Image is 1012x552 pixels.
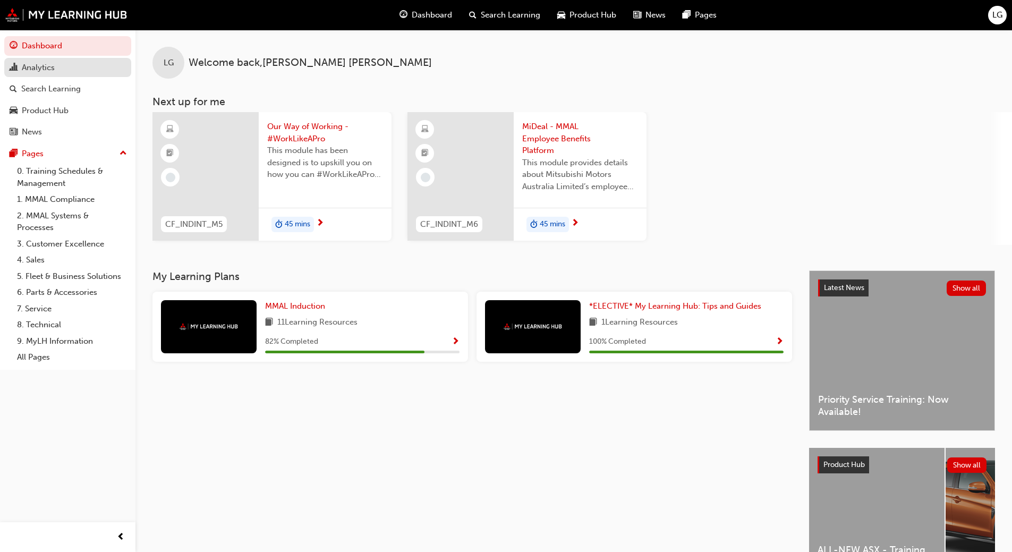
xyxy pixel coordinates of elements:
[275,218,283,232] span: duration-icon
[165,218,223,231] span: CF_INDINT_M5
[530,218,538,232] span: duration-icon
[589,301,761,311] span: *ELECTIVE* My Learning Hub: Tips and Guides
[823,460,865,469] span: Product Hub
[4,34,131,144] button: DashboardAnalyticsSearch LearningProduct HubNews
[13,317,131,333] a: 8. Technical
[776,337,784,347] span: Show Progress
[645,9,666,21] span: News
[947,457,987,473] button: Show all
[13,284,131,301] a: 6. Parts & Accessories
[166,173,175,182] span: learningRecordVerb_NONE-icon
[189,57,432,69] span: Welcome back , [PERSON_NAME] [PERSON_NAME]
[117,531,125,544] span: prev-icon
[557,9,565,22] span: car-icon
[164,57,174,69] span: LG
[4,144,131,164] button: Pages
[809,270,995,431] a: Latest NewsShow allPriority Service Training: Now Available!
[13,236,131,252] a: 3. Customer Excellence
[412,9,452,21] span: Dashboard
[391,4,461,26] a: guage-iconDashboard
[407,112,647,241] a: CF_INDINT_M6MiDeal - MMAL Employee Benefits PlatformThis module provides details about Mitsubishi...
[265,316,273,329] span: book-icon
[10,149,18,159] span: pages-icon
[571,219,579,228] span: next-icon
[120,147,127,160] span: up-icon
[10,128,18,137] span: news-icon
[633,9,641,22] span: news-icon
[13,163,131,191] a: 0. Training Schedules & Management
[421,173,430,182] span: learningRecordVerb_NONE-icon
[549,4,625,26] a: car-iconProduct Hub
[824,283,864,292] span: Latest News
[4,122,131,142] a: News
[601,316,678,329] span: 1 Learning Resources
[180,323,238,330] img: mmal
[10,63,18,73] span: chart-icon
[267,145,383,181] span: This module has been designed is to upskill you on how you can #WorkLikeAPro at Mitsubishi Motors...
[22,105,69,117] div: Product Hub
[818,456,987,473] a: Product HubShow all
[4,101,131,121] a: Product Hub
[166,123,174,137] span: learningResourceType_ELEARNING-icon
[625,4,674,26] a: news-iconNews
[13,301,131,317] a: 7. Service
[152,270,792,283] h3: My Learning Plans
[13,252,131,268] a: 4. Sales
[277,316,358,329] span: 11 Learning Resources
[992,9,1002,21] span: LG
[504,323,562,330] img: mmal
[265,301,325,311] span: MMAL Induction
[13,208,131,236] a: 2. MMAL Systems & Processes
[461,4,549,26] a: search-iconSearch Learning
[10,106,18,116] span: car-icon
[589,316,597,329] span: book-icon
[452,337,460,347] span: Show Progress
[22,126,42,138] div: News
[947,281,987,296] button: Show all
[818,279,986,296] a: Latest NewsShow all
[265,336,318,348] span: 82 % Completed
[5,8,127,22] img: mmal
[988,6,1007,24] button: LG
[166,147,174,160] span: booktick-icon
[469,9,477,22] span: search-icon
[4,58,131,78] a: Analytics
[21,83,81,95] div: Search Learning
[399,9,407,22] span: guage-icon
[22,148,44,160] div: Pages
[4,79,131,99] a: Search Learning
[135,96,1012,108] h3: Next up for me
[421,123,429,137] span: learningResourceType_ELEARNING-icon
[589,300,766,312] a: *ELECTIVE* My Learning Hub: Tips and Guides
[674,4,725,26] a: pages-iconPages
[421,147,429,160] span: booktick-icon
[13,191,131,208] a: 1. MMAL Compliance
[589,336,646,348] span: 100 % Completed
[569,9,616,21] span: Product Hub
[818,394,986,418] span: Priority Service Training: Now Available!
[481,9,540,21] span: Search Learning
[267,121,383,145] span: Our Way of Working - #WorkLikeAPro
[316,219,324,228] span: next-icon
[540,218,565,231] span: 45 mins
[285,218,310,231] span: 45 mins
[10,84,17,94] span: search-icon
[776,335,784,349] button: Show Progress
[265,300,329,312] a: MMAL Induction
[683,9,691,22] span: pages-icon
[13,333,131,350] a: 9. MyLH Information
[522,121,638,157] span: MiDeal - MMAL Employee Benefits Platform
[152,112,392,241] a: CF_INDINT_M5Our Way of Working - #WorkLikeAProThis module has been designed is to upskill you on ...
[13,349,131,366] a: All Pages
[22,62,55,74] div: Analytics
[13,268,131,285] a: 5. Fleet & Business Solutions
[695,9,717,21] span: Pages
[522,157,638,193] span: This module provides details about Mitsubishi Motors Australia Limited’s employee benefits platfo...
[452,335,460,349] button: Show Progress
[10,41,18,51] span: guage-icon
[420,218,478,231] span: CF_INDINT_M6
[4,36,131,56] a: Dashboard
